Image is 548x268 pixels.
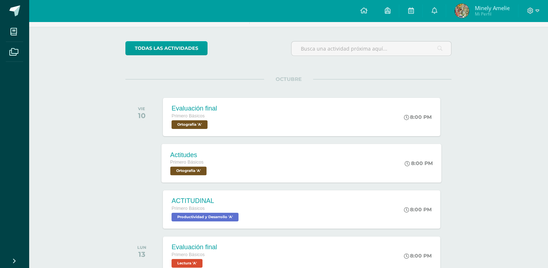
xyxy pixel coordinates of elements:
div: 8:00 PM [405,160,433,167]
div: 8:00 PM [404,206,432,213]
div: Actitudes [170,151,209,159]
span: Mi Perfil [475,11,509,17]
img: 5ea3443ee19196ef17dfaa9bfb6184fd.png [455,4,469,18]
div: Evaluación final [171,243,217,251]
span: Minely Amelie [475,4,509,12]
div: VIE [138,106,146,111]
div: 8:00 PM [404,114,432,120]
span: Ortografía 'A' [170,167,207,175]
div: 10 [138,111,146,120]
a: todas las Actividades [125,41,208,55]
div: Evaluación final [171,105,217,112]
span: Productividad y Desarrollo 'A' [171,213,239,221]
div: ACTITUDINAL [171,197,240,205]
span: Ortografía 'A' [171,120,208,129]
div: 13 [137,250,146,259]
span: Primero Básicos [170,160,204,165]
div: LUN [137,245,146,250]
span: Primero Básicos [171,113,205,118]
span: Primero Básicos [171,206,205,211]
div: 8:00 PM [404,252,432,259]
span: Lectura 'A' [171,259,202,268]
span: OCTUBRE [264,76,313,82]
input: Busca una actividad próxima aquí... [291,42,451,56]
span: Primero Básicos [171,252,205,257]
